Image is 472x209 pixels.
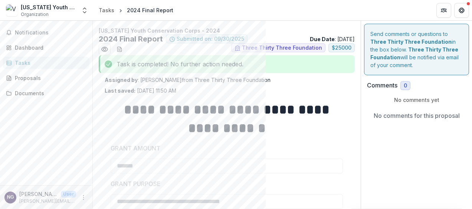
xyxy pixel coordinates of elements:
div: Send comments or questions to in the box below. will be notified via email of your comment. [364,24,469,75]
div: Dashboard [15,44,83,52]
div: Documents [15,89,83,97]
span: $ 25000 [332,45,351,51]
span: Three Thirty Three Foundation [242,45,322,51]
div: Naomi Galimidi [7,195,14,200]
button: More [79,193,88,202]
strong: Last saved: [105,87,135,94]
h2: 2024 Final Report [99,34,163,43]
button: Open entity switcher [79,3,90,18]
nav: breadcrumb [96,5,176,16]
button: download-word-button [114,43,125,55]
strong: Three Thirty Three Foundation [370,39,452,45]
div: Tasks [15,59,83,67]
span: Notifications [15,30,86,36]
p: [PERSON_NAME][EMAIL_ADDRESS][PERSON_NAME][DOMAIN_NAME] [19,198,76,205]
p: User [61,191,76,198]
a: Dashboard [3,42,89,54]
strong: Three Thirty Three Foundation [370,46,458,60]
button: Partners [436,3,451,18]
button: Preview 059ec7b4-35a5-45b7-a5f7-9407d2c0615a.pdf [99,43,111,55]
p: [DATE] 11:50 AM [105,87,176,94]
p: GRANT PURPOSE [111,179,161,188]
a: Tasks [96,5,117,16]
a: Documents [3,87,89,99]
p: [US_STATE] Youth Conservation Corps - 2024 [99,27,355,34]
div: Proposals [15,74,83,82]
p: GRANT AMOUNT [111,144,160,153]
span: Submitted on: 09/30/2025 [177,36,244,42]
strong: Due Date [310,36,335,42]
p: No comments yet [367,96,466,104]
a: Proposals [3,72,89,84]
img: Vermont Youth Conservation Corps [6,4,18,16]
button: Get Help [454,3,469,18]
div: Task is completed! No further action needed. [99,55,355,73]
h2: Comments [367,82,397,89]
a: Tasks [3,57,89,69]
strong: Assigned by [105,77,138,83]
div: 2024 Final Report [127,6,173,14]
span: 0 [404,83,407,89]
div: [US_STATE] Youth Conservation Corps [21,3,76,11]
p: : [PERSON_NAME] from Three Thirty Three Foundation [105,76,349,84]
p: : [DATE] [310,35,355,43]
p: No comments for this proposal [374,111,460,120]
button: Notifications [3,27,89,39]
div: Tasks [99,6,114,14]
p: [PERSON_NAME] [19,190,58,198]
span: Organization [21,11,49,18]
